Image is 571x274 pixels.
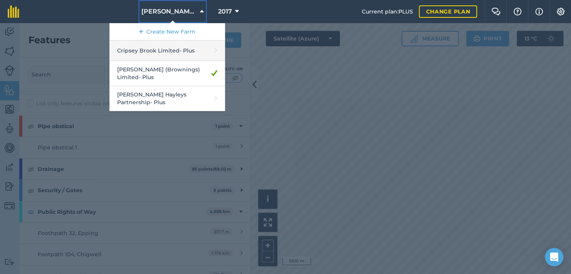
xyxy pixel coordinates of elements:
[556,8,565,15] img: A cog icon
[218,7,232,16] span: 2017
[513,8,522,15] img: A question mark icon
[109,41,225,61] a: Cripsey Brook Limited- Plus
[109,61,225,86] a: [PERSON_NAME] (Brownings) Limited- Plus
[109,23,225,41] a: Create New Farm
[535,7,543,16] img: svg+xml;base64,PHN2ZyB4bWxucz0iaHR0cDovL3d3dy53My5vcmcvMjAwMC9zdmciIHdpZHRoPSIxNyIgaGVpZ2h0PSIxNy...
[545,248,563,266] div: Open Intercom Messenger
[491,8,500,15] img: Two speech bubbles overlapping with the left bubble in the forefront
[419,5,477,18] a: Change plan
[361,7,413,16] span: Current plan : PLUS
[109,86,225,111] a: [PERSON_NAME] Hayleys Partnership- Plus
[8,5,19,18] img: fieldmargin Logo
[141,7,197,16] span: [PERSON_NAME] (Brownings) Limited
